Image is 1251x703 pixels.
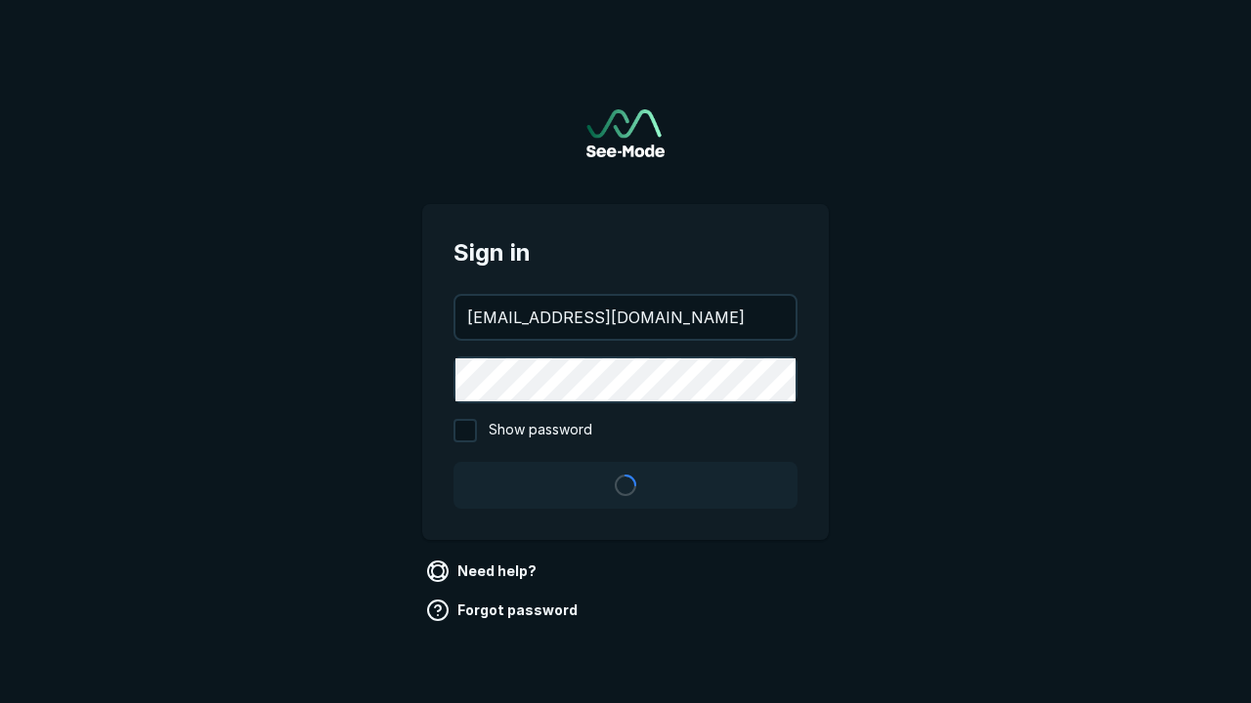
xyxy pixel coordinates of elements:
input: your@email.com [455,296,796,339]
span: Show password [489,419,592,442]
a: Go to sign in [586,109,665,157]
a: Need help? [422,556,544,587]
a: Forgot password [422,595,585,626]
img: See-Mode Logo [586,109,665,157]
span: Sign in [453,235,798,270]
